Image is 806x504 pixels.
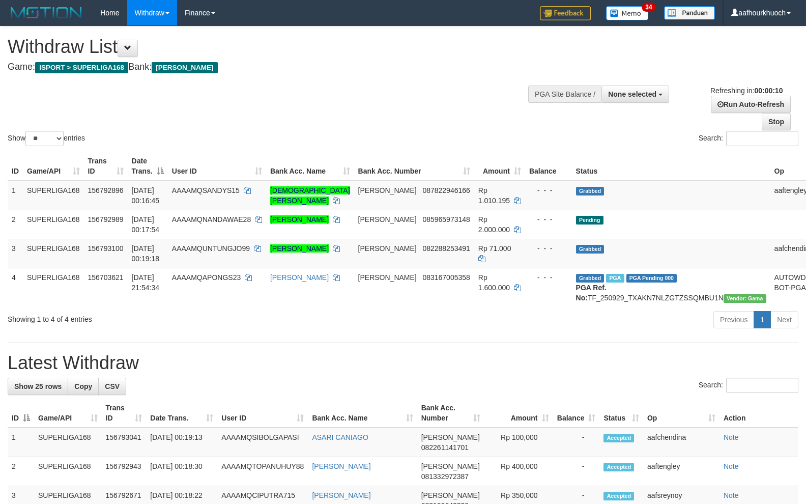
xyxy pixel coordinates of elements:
[726,131,798,146] input: Search:
[754,311,771,328] a: 1
[478,186,510,205] span: Rp 1.010.195
[724,491,739,499] a: Note
[168,152,266,181] th: User ID: activate to sort column ascending
[354,152,474,181] th: Bank Acc. Number: activate to sort column ascending
[172,273,241,282] span: AAAAMQAPONGS23
[8,62,527,72] h4: Game: Bank:
[8,210,23,239] td: 2
[132,244,160,263] span: [DATE] 00:19:18
[132,273,160,292] span: [DATE] 21:54:34
[102,428,147,457] td: 156793041
[422,244,470,253] span: Copy 082288253491 to clipboard
[8,268,23,307] td: 4
[719,399,798,428] th: Action
[8,353,798,373] h1: Latest Withdraw
[484,457,553,486] td: Rp 400,000
[643,457,719,486] td: aaftengley
[8,378,68,395] a: Show 25 rows
[23,181,84,210] td: SUPERLIGA168
[102,399,147,428] th: Trans ID: activate to sort column ascending
[421,433,480,441] span: [PERSON_NAME]
[217,428,308,457] td: AAAAMQSIBOLGAPASI
[422,273,470,282] span: Copy 083167005358 to clipboard
[34,457,102,486] td: SUPERLIGA168
[478,215,510,234] span: Rp 2.000.000
[528,86,601,103] div: PGA Site Balance /
[608,90,656,98] span: None selected
[128,152,168,181] th: Date Trans.: activate to sort column descending
[172,186,240,194] span: AAAAMQSANDYS15
[770,311,798,328] a: Next
[576,284,607,302] b: PGA Ref. No:
[34,428,102,457] td: SUPERLIGA168
[724,294,766,303] span: Vendor URL: https://trx31.1velocity.biz
[23,239,84,268] td: SUPERLIGA168
[484,428,553,457] td: Rp 100,000
[132,186,160,205] span: [DATE] 00:16:45
[711,96,791,113] a: Run Auto-Refresh
[23,152,84,181] th: Game/API: activate to sort column ascending
[217,399,308,428] th: User ID: activate to sort column ascending
[421,472,469,481] span: Copy 081332972387 to clipboard
[312,491,370,499] a: [PERSON_NAME]
[84,152,128,181] th: Trans ID: activate to sort column ascending
[132,215,160,234] span: [DATE] 00:17:54
[146,457,217,486] td: [DATE] 00:18:30
[762,113,791,130] a: Stop
[529,185,568,195] div: - - -
[146,399,217,428] th: Date Trans.: activate to sort column ascending
[626,274,677,283] span: PGA Pending
[643,399,719,428] th: Op: activate to sort column ascending
[23,268,84,307] td: SUPERLIGA168
[98,378,126,395] a: CSV
[529,272,568,283] div: - - -
[421,443,469,452] span: Copy 082261141701 to clipboard
[576,187,604,195] span: Grabbed
[25,131,64,146] select: Showentries
[8,310,328,324] div: Showing 1 to 4 of 4 entries
[724,433,739,441] a: Note
[270,186,350,205] a: [DEMOGRAPHIC_DATA][PERSON_NAME]
[312,433,368,441] a: ASARI CANIAGO
[572,268,770,307] td: TF_250929_TXAKN7NLZGTZSSQMBU1N
[576,274,604,283] span: Grabbed
[358,186,417,194] span: [PERSON_NAME]
[358,273,417,282] span: [PERSON_NAME]
[754,87,783,95] strong: 00:00:10
[88,244,124,253] span: 156793100
[603,463,634,471] span: Accepted
[8,428,34,457] td: 1
[8,131,85,146] label: Show entries
[8,152,23,181] th: ID
[422,215,470,223] span: Copy 085965973148 to clipboard
[478,273,510,292] span: Rp 1.600.000
[572,152,770,181] th: Status
[68,378,99,395] a: Copy
[308,399,417,428] th: Bank Acc. Name: activate to sort column ascending
[88,215,124,223] span: 156792989
[8,399,34,428] th: ID: activate to sort column descending
[713,311,754,328] a: Previous
[88,273,124,282] span: 156703621
[358,244,417,253] span: [PERSON_NAME]
[724,462,739,470] a: Note
[529,214,568,225] div: - - -
[172,244,250,253] span: AAAAMQUNTUNGJO99
[172,215,251,223] span: AAAAMQNANDAWAE28
[152,62,217,73] span: [PERSON_NAME]
[312,462,370,470] a: [PERSON_NAME]
[606,6,649,20] img: Button%20Memo.svg
[553,428,600,457] td: -
[601,86,669,103] button: None selected
[603,492,634,500] span: Accepted
[266,152,354,181] th: Bank Acc. Name: activate to sort column ascending
[8,457,34,486] td: 2
[14,382,62,390] span: Show 25 rows
[553,457,600,486] td: -
[710,87,783,95] span: Refreshing in:
[606,274,624,283] span: Marked by aafchhiseyha
[478,244,511,253] span: Rp 71.000
[576,245,604,254] span: Grabbed
[643,428,719,457] td: aafchendina
[23,210,84,239] td: SUPERLIGA168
